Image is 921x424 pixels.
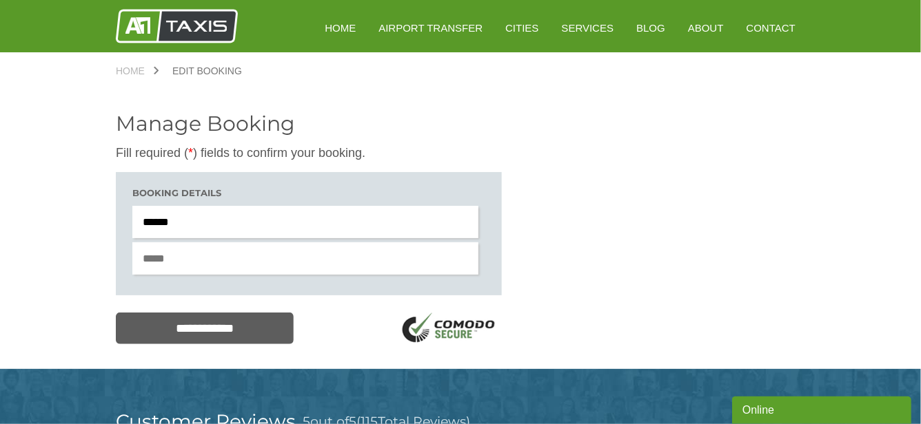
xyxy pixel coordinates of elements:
iframe: chat widget [732,394,914,424]
p: Fill required ( ) fields to confirm your booking. [116,145,502,162]
a: Cities [496,11,548,45]
h3: Booking details [132,189,485,198]
a: Blog [627,11,675,45]
h2: Manage Booking [116,114,502,134]
a: HOME [315,11,365,45]
img: A1 Taxis [116,9,238,43]
a: About [678,11,733,45]
a: Services [552,11,624,45]
a: Home [116,66,159,76]
a: Contact [737,11,805,45]
a: Edit Booking [159,66,256,76]
img: SSL Logo [397,312,502,346]
a: Airport Transfer [369,11,492,45]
